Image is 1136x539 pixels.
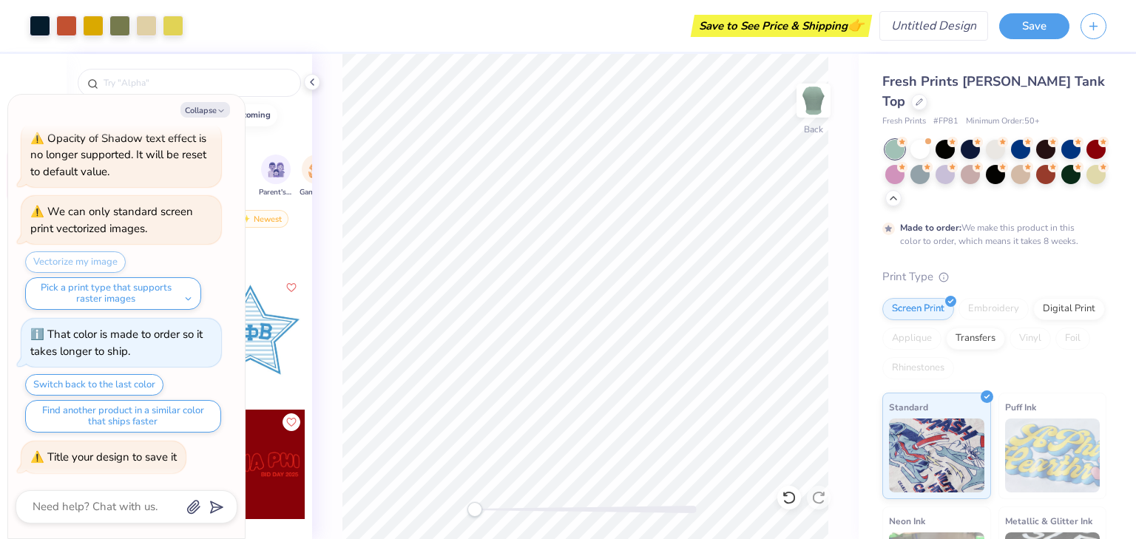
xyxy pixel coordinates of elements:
[30,327,203,359] div: That color is made to order so it takes longer to ship.
[1033,298,1105,320] div: Digital Print
[882,115,926,128] span: Fresh Prints
[882,328,941,350] div: Applique
[1005,399,1036,415] span: Puff Ink
[180,102,230,118] button: Collapse
[889,418,984,492] img: Standard
[259,155,293,198] button: filter button
[889,513,925,529] span: Neon Ink
[30,130,212,180] div: Opacity of Shadow text effect is no longer supported. It will be reset to default value.
[300,155,334,198] button: filter button
[882,298,954,320] div: Screen Print
[848,16,864,34] span: 👉
[879,11,988,41] input: Untitled Design
[232,210,288,228] div: Newest
[882,72,1105,110] span: Fresh Prints [PERSON_NAME] Tank Top
[804,123,823,136] div: Back
[259,187,293,198] span: Parent's Weekend
[900,221,1082,248] div: We make this product in this color to order, which means it takes 8 weeks.
[283,279,300,296] button: Like
[882,357,954,379] div: Rhinestones
[694,15,868,37] div: Save to See Price & Shipping
[102,75,291,90] input: Try "Alpha"
[1005,418,1100,492] img: Puff Ink
[30,204,193,236] div: We can only standard screen print vectorized images.
[268,161,285,178] img: Parent's Weekend Image
[467,502,482,517] div: Accessibility label
[946,328,1005,350] div: Transfers
[958,298,1029,320] div: Embroidery
[25,400,221,433] button: Find another product in a similar color that ships faster
[966,115,1040,128] span: Minimum Order: 50 +
[900,222,961,234] strong: Made to order:
[1005,513,1092,529] span: Metallic & Glitter Ink
[799,86,828,115] img: Back
[889,399,928,415] span: Standard
[259,155,293,198] div: filter for Parent's Weekend
[47,450,177,464] div: Title your design to save it
[283,413,300,431] button: Like
[1010,328,1051,350] div: Vinyl
[300,187,334,198] span: Game Day
[882,268,1106,285] div: Print Type
[933,115,958,128] span: # FP81
[25,277,201,310] button: Pick a print type that supports raster images
[25,374,163,396] button: Switch back to the last color
[300,155,334,198] div: filter for Game Day
[308,161,325,178] img: Game Day Image
[999,13,1069,39] button: Save
[1055,328,1090,350] div: Foil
